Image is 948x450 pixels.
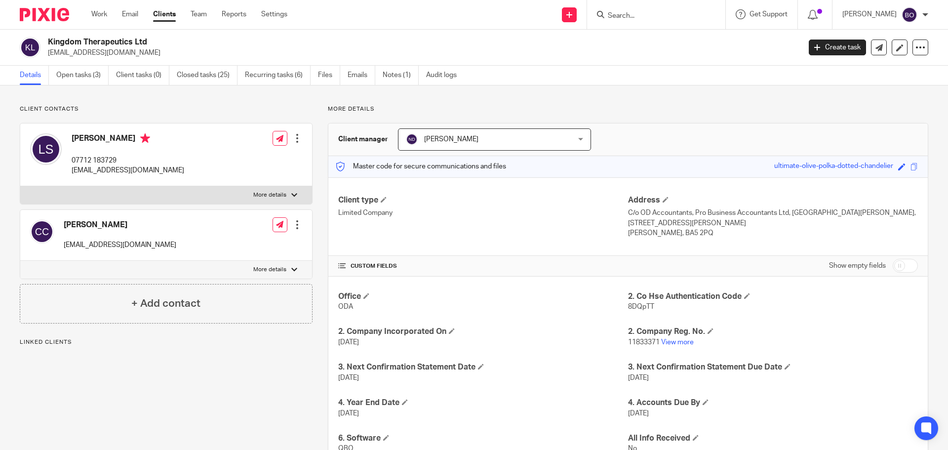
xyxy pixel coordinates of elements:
p: [EMAIL_ADDRESS][DOMAIN_NAME] [72,165,184,175]
span: ODA [338,303,353,310]
img: svg%3E [406,133,418,145]
a: Details [20,66,49,85]
a: Closed tasks (25) [177,66,237,85]
p: More details [328,105,928,113]
p: 07712 183729 [72,156,184,165]
p: More details [253,266,286,274]
p: Client contacts [20,105,313,113]
p: C/o OD Accountants, Pro Business Accountants Ltd, [GEOGRAPHIC_DATA][PERSON_NAME], [STREET_ADDRESS... [628,208,918,228]
span: [DATE] [338,374,359,381]
p: [EMAIL_ADDRESS][DOMAIN_NAME] [64,240,176,250]
a: Settings [261,9,287,19]
span: 11833371 [628,339,660,346]
img: svg%3E [30,133,62,165]
a: View more [661,339,694,346]
h3: Client manager [338,134,388,144]
img: svg%3E [30,220,54,244]
span: 8DQpTT [628,303,654,310]
h4: 2. Company Incorporated On [338,327,628,337]
p: [PERSON_NAME], BA5 2PQ [628,228,918,238]
p: Master code for secure communications and files [336,162,506,171]
h4: 4. Year End Date [338,398,628,408]
p: [PERSON_NAME] [842,9,897,19]
h4: CUSTOM FIELDS [338,262,628,270]
h4: All Info Received [628,433,918,444]
a: Team [191,9,207,19]
i: Primary [140,133,150,143]
h4: 4. Accounts Due By [628,398,918,408]
a: Email [122,9,138,19]
a: Recurring tasks (6) [245,66,311,85]
h4: [PERSON_NAME] [72,133,184,146]
a: Client tasks (0) [116,66,169,85]
span: [PERSON_NAME] [424,136,478,143]
span: Get Support [750,11,788,18]
a: Work [91,9,107,19]
a: Audit logs [426,66,464,85]
p: More details [253,191,286,199]
input: Search [607,12,696,21]
span: [DATE] [338,410,359,417]
h4: 2. Co Hse Authentication Code [628,291,918,302]
p: Linked clients [20,338,313,346]
h4: Client type [338,195,628,205]
img: svg%3E [20,37,40,58]
span: [DATE] [628,374,649,381]
h4: 2. Company Reg. No. [628,327,918,337]
h4: Office [338,291,628,302]
a: Files [318,66,340,85]
div: ultimate-olive-polka-dotted-chandelier [774,161,893,172]
a: Open tasks (3) [56,66,109,85]
h4: + Add contact [131,296,200,311]
a: Reports [222,9,246,19]
a: Emails [348,66,375,85]
img: Pixie [20,8,69,21]
p: Limited Company [338,208,628,218]
img: svg%3E [902,7,917,23]
p: [EMAIL_ADDRESS][DOMAIN_NAME] [48,48,794,58]
label: Show empty fields [829,261,886,271]
a: Create task [809,40,866,55]
a: Clients [153,9,176,19]
a: Notes (1) [383,66,419,85]
h4: 6. Software [338,433,628,444]
span: [DATE] [628,410,649,417]
h4: [PERSON_NAME] [64,220,176,230]
h4: 3. Next Confirmation Statement Date [338,362,628,372]
h4: Address [628,195,918,205]
h4: 3. Next Confirmation Statement Due Date [628,362,918,372]
h2: Kingdom Therapeutics Ltd [48,37,645,47]
span: [DATE] [338,339,359,346]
